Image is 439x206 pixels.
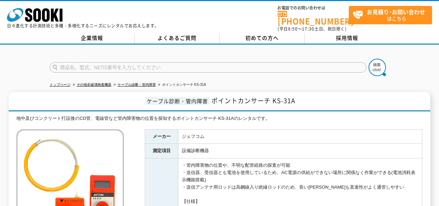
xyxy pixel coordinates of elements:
[245,34,279,42] span: 初めての方へ
[367,8,425,16] strong: お見積り･お問い合わせ
[50,33,135,43] a: 企業情報
[211,96,295,105] span: ポイントカンサーチ KS-31A
[50,83,70,86] a: トップページ
[278,11,349,25] a: [PHONE_NUMBER]
[288,26,298,32] span: 8:50
[16,115,422,122] div: 地中及びコンクリート打設後のCD管、電線管など管内障害物の位置を探知するポイントカンサーチ KS-31Aのレンタルです。
[349,6,432,24] a: お見積り･お問い合わせはこちら
[278,26,346,32] span: (平日 ～ 土日、祝日除く)
[157,81,206,89] li: ポイントカンサーチ KS-31A
[145,144,178,158] th: 測定項目
[178,144,422,158] td: 設備診断機器
[353,6,432,24] span: はこちら
[302,26,314,32] span: 17:30
[305,33,390,43] a: 採用情報
[145,129,178,144] th: メーカー
[145,97,210,105] span: ケーブル診断・管内障害
[7,24,159,28] p: 日々進化する計測技術と多種・多様化するニーズにレンタルでお応えします。
[135,33,220,43] a: よくあるご質問
[50,62,366,73] input: 商品名、型式、NETIS番号を入力してください
[118,83,156,86] a: ケーブル診断・管内障害
[220,33,305,43] a: 初めての方へ
[178,129,422,144] td: ジェフコム
[278,6,349,10] span: お電話でのお問い合わせは
[369,59,386,76] img: btn_search.png
[77,83,111,86] a: その他非破壊検査機器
